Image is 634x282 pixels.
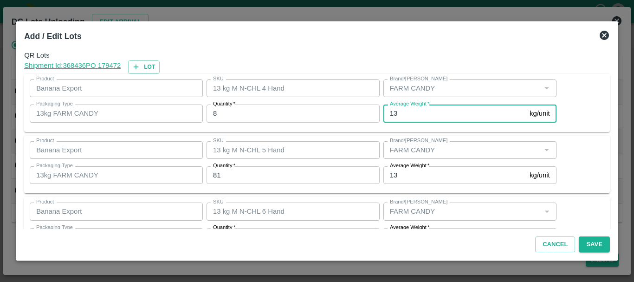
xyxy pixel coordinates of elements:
label: Product [36,75,54,83]
label: Product [36,137,54,144]
input: Create Brand/Marka [386,205,538,217]
b: Add / Edit Lots [24,32,81,41]
input: Create Brand/Marka [386,82,538,94]
a: Shipment Id:368436PO 179472 [24,60,121,74]
label: Average Weight [390,224,429,231]
label: Packaging Type [36,162,73,170]
label: Packaging Type [36,224,73,231]
label: SKU [213,75,224,83]
label: Average Weight [390,162,429,170]
label: Brand/[PERSON_NAME] [390,198,447,206]
input: Create Brand/Marka [386,144,538,156]
label: SKU [213,198,224,206]
label: Average Weight [390,100,429,108]
label: Quantity [213,224,235,231]
label: Quantity [213,162,235,170]
label: Brand/[PERSON_NAME] [390,75,447,83]
label: SKU [213,137,224,144]
p: kg/unit [530,170,550,180]
label: Brand/[PERSON_NAME] [390,137,447,144]
button: Cancel [535,236,575,253]
p: kg/unit [530,108,550,118]
label: Quantity [213,100,235,108]
button: Save [579,236,609,253]
label: Product [36,198,54,206]
span: QR Lots [24,50,610,60]
label: Packaging Type [36,100,73,108]
button: Lot [128,60,160,74]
